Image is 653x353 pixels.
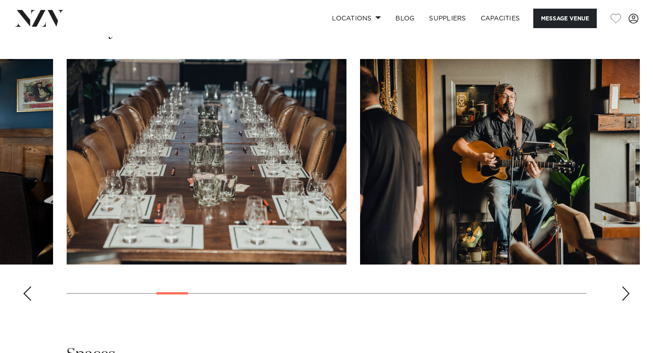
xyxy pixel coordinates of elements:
[473,9,527,28] a: Capacities
[67,59,346,265] swiper-slide: 6 / 29
[388,9,422,28] a: BLOG
[360,59,640,265] swiper-slide: 7 / 29
[15,10,64,26] img: nzv-logo.png
[533,9,597,28] button: Message Venue
[422,9,473,28] a: SUPPLIERS
[325,9,388,28] a: Locations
